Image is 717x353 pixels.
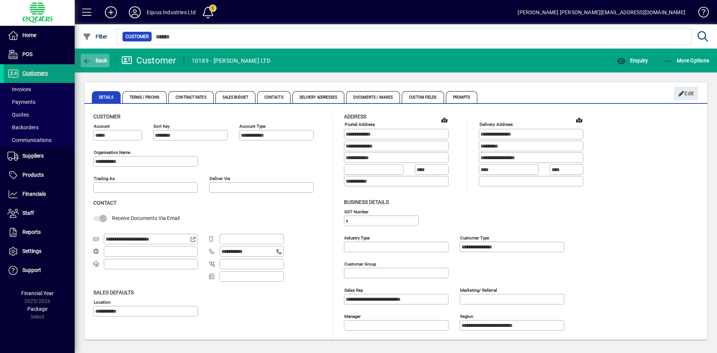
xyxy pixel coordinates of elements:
span: Terms / Pricing [122,91,167,103]
span: Invoices [7,86,31,92]
app-page-header-button: Back [75,54,116,67]
a: Financials [4,185,75,204]
span: Financial Year [21,290,54,296]
span: Financials [22,191,46,197]
span: Quotes [7,112,29,118]
span: Support [22,267,41,273]
span: Address [344,114,366,120]
span: Customer [93,114,121,120]
span: Business details [344,199,389,205]
a: Knowledge Base [693,1,708,26]
span: Package [27,306,47,312]
mat-label: Marketing/ Referral [460,287,497,292]
button: Enquiry [615,54,650,67]
mat-label: Region [460,313,473,319]
a: Payments [4,96,75,108]
span: Prompts [446,91,478,103]
div: 10189 - [PERSON_NAME] LTD [192,55,270,67]
span: Back [83,58,108,64]
a: View on map [573,114,585,126]
span: Receive Documents Via Email [112,215,180,221]
mat-label: Trading as [94,176,115,181]
span: Staff [22,210,34,216]
a: Home [4,26,75,45]
mat-label: Account Type [239,124,266,129]
button: Add [99,6,123,19]
span: Products [22,172,44,178]
span: Contact [93,200,117,206]
a: View on map [438,114,450,126]
button: Profile [123,6,147,19]
span: Payments [7,99,35,105]
span: Sales defaults [93,289,134,295]
mat-label: Customer type [460,235,489,240]
a: Settings [4,242,75,261]
mat-label: Industry type [344,235,370,240]
mat-label: Account [94,124,110,129]
span: Custom Fields [402,91,444,103]
span: Customer [125,33,149,40]
span: Details [92,91,121,103]
a: Backorders [4,121,75,134]
mat-label: Sales rep [344,287,363,292]
mat-label: Organisation name [94,150,130,155]
span: Documents / Images [346,91,400,103]
a: Support [4,261,75,280]
span: Contacts [257,91,291,103]
a: Invoices [4,83,75,96]
span: Backorders [7,124,38,130]
span: More Options [664,58,710,64]
span: Sales Budget [215,91,255,103]
span: Home [22,32,36,38]
span: Customers [22,70,48,76]
span: Communications [7,137,52,143]
mat-label: Customer group [344,261,376,266]
a: Reports [4,223,75,242]
span: Suppliers [22,153,44,159]
span: Enquiry [617,58,648,64]
button: More Options [662,54,711,67]
span: Filter [83,34,108,40]
a: Suppliers [4,147,75,165]
a: Products [4,166,75,185]
mat-label: Deliver via [209,176,230,181]
mat-label: Location [94,299,111,304]
span: Reports [22,229,41,235]
a: Staff [4,204,75,223]
span: Delivery Addresses [292,91,345,103]
button: Back [81,54,109,67]
span: Settings [22,248,41,254]
mat-label: Sort key [153,124,170,129]
a: POS [4,45,75,64]
a: Quotes [4,108,75,121]
span: POS [22,51,32,57]
div: Customer [121,55,176,66]
a: Communications [4,134,75,146]
span: Edit [678,87,694,100]
div: Equus Industries Ltd [147,6,196,18]
mat-label: Manager [344,313,361,319]
mat-label: GST Number [344,209,369,214]
button: Filter [81,30,109,43]
button: Edit [674,87,698,100]
span: Contract Rates [168,91,213,103]
div: [PERSON_NAME] [PERSON_NAME][EMAIL_ADDRESS][DOMAIN_NAME] [518,6,685,18]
